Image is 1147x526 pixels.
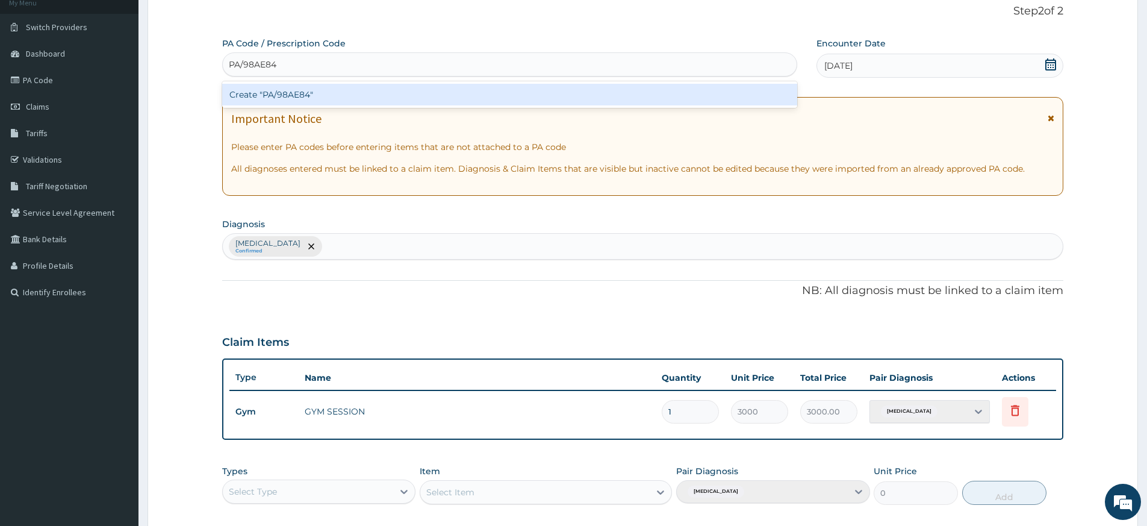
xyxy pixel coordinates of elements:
[863,366,996,390] th: Pair Diagnosis
[229,401,299,423] td: Gym
[222,218,265,230] label: Diagnosis
[6,329,229,371] textarea: Type your message and hit 'Enter'
[794,366,863,390] th: Total Price
[299,366,656,390] th: Name
[231,163,1054,175] p: All diagnoses entered must be linked to a claim item. Diagnosis & Claim Items that are visible bu...
[420,465,440,477] label: Item
[229,366,299,389] th: Type
[231,141,1054,153] p: Please enter PA codes before entering items that are not attached to a PA code
[22,60,49,90] img: d_794563401_company_1708531726252_794563401
[231,112,322,125] h1: Important Notice
[299,399,656,424] td: GYM SESSION
[26,22,87,33] span: Switch Providers
[676,465,738,477] label: Pair Diagnosis
[63,67,202,83] div: Chat with us now
[656,366,725,390] th: Quantity
[874,465,917,477] label: Unit Price
[197,6,226,35] div: Minimize live chat window
[222,466,247,477] label: Types
[229,486,277,498] div: Select Type
[222,336,289,349] h3: Claim Items
[70,152,166,274] span: We're online!
[222,283,1063,299] p: NB: All diagnosis must be linked to a claim item
[222,84,797,105] div: Create "PA/98AE84"
[26,181,87,192] span: Tariff Negotiation
[26,48,65,59] span: Dashboard
[996,366,1056,390] th: Actions
[222,37,346,49] label: PA Code / Prescription Code
[962,481,1046,505] button: Add
[26,101,49,112] span: Claims
[725,366,794,390] th: Unit Price
[816,37,886,49] label: Encounter Date
[824,60,853,72] span: [DATE]
[26,128,48,139] span: Tariffs
[222,5,1063,18] p: Step 2 of 2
